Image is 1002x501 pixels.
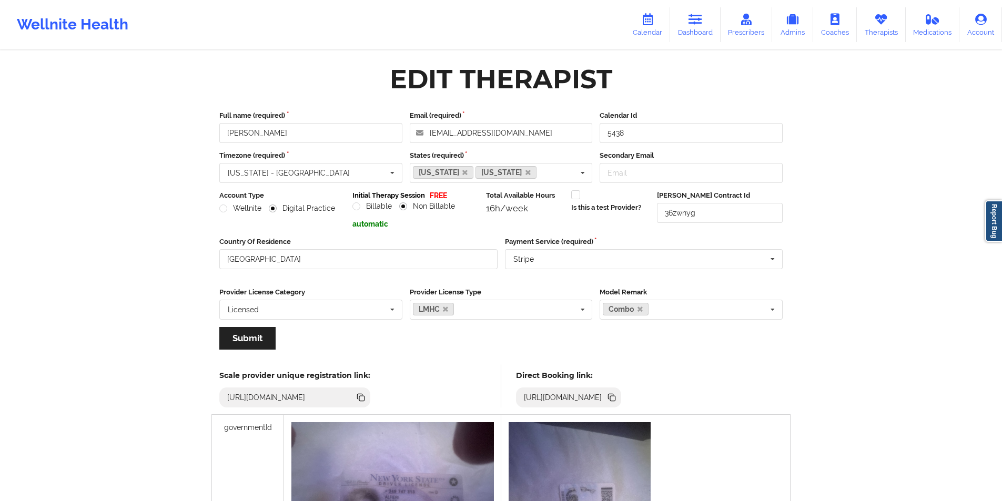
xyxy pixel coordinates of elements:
label: Payment Service (required) [505,237,783,247]
div: [US_STATE] - [GEOGRAPHIC_DATA] [228,169,350,177]
label: Model Remark [600,287,783,298]
a: LMHC [413,303,454,315]
label: States (required) [410,150,593,161]
a: Report Bug [985,200,1002,242]
label: Wellnite [219,204,261,213]
a: [US_STATE] [413,166,474,179]
input: Full name [219,123,402,143]
input: Calendar Id [600,123,783,143]
div: Licensed [228,306,259,313]
input: Deel Contract Id [657,203,783,223]
h5: Scale provider unique registration link: [219,371,370,380]
label: Full name (required) [219,110,402,121]
a: Combo [603,303,649,315]
label: Digital Practice [269,204,335,213]
label: Account Type [219,190,345,201]
div: Edit Therapist [390,63,612,96]
p: FREE [430,190,447,201]
label: Total Available Hours [486,190,564,201]
label: Timezone (required) [219,150,402,161]
a: Medications [906,7,960,42]
label: Calendar Id [600,110,783,121]
a: Therapists [857,7,906,42]
h5: Direct Booking link: [516,371,622,380]
label: Country Of Residence [219,237,498,247]
input: Email [600,163,783,183]
label: Secondary Email [600,150,783,161]
div: [URL][DOMAIN_NAME] [520,392,606,403]
div: 16h/week [486,203,564,213]
label: Initial Therapy Session [352,190,425,201]
button: Submit [219,327,276,350]
div: Stripe [513,255,534,263]
label: Non Billable [399,202,455,211]
label: Email (required) [410,110,593,121]
label: Provider License Category [219,287,402,298]
input: Email address [410,123,593,143]
label: Provider License Type [410,287,593,298]
div: [URL][DOMAIN_NAME] [223,392,310,403]
a: Coaches [813,7,857,42]
a: [US_STATE] [475,166,537,179]
a: Admins [772,7,813,42]
a: Calendar [625,7,670,42]
a: Account [959,7,1002,42]
label: Billable [352,202,392,211]
label: [PERSON_NAME] Contract Id [657,190,783,201]
label: Is this a test Provider? [571,202,641,213]
a: Prescribers [721,7,773,42]
p: automatic [352,219,478,229]
a: Dashboard [670,7,721,42]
